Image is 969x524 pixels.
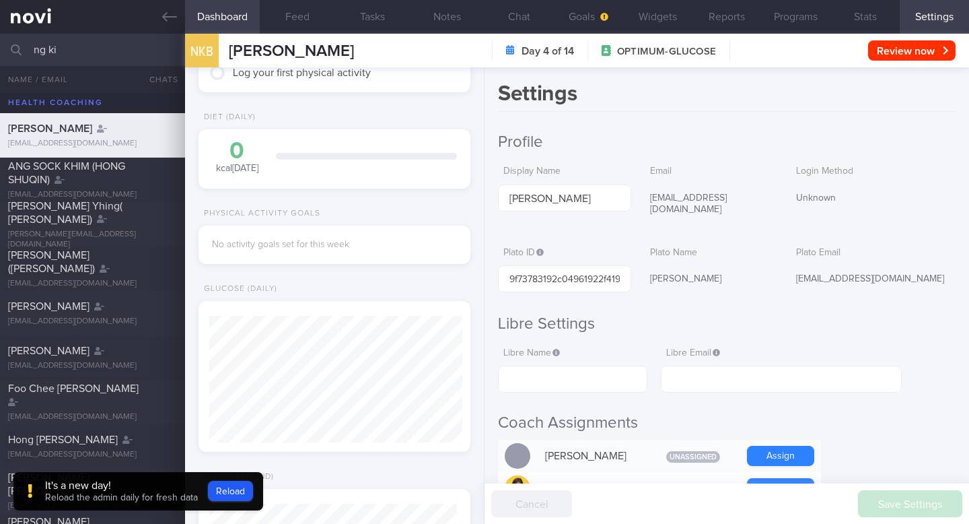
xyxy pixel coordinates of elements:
label: Display Name [503,166,625,178]
div: [PERSON_NAME] [645,265,777,294]
div: [EMAIL_ADDRESS][DOMAIN_NAME] [8,361,177,371]
span: OPTIMUM-GLUCOSE [617,45,716,59]
span: Libre Name [503,348,560,358]
span: Plato ID [503,248,544,257]
span: Reload the admin daily for fresh data [45,493,198,502]
span: [PERSON_NAME] [229,43,354,59]
div: It's a new day! [45,479,198,492]
span: Unassigned [666,451,720,463]
span: Hong [PERSON_NAME] [8,434,118,445]
div: NKB [182,26,222,77]
button: Assign [747,478,814,498]
div: [EMAIL_ADDRESS][DOMAIN_NAME] [8,139,177,149]
span: [PERSON_NAME] Yhing( [PERSON_NAME]) [8,201,122,225]
span: Foo Chee [PERSON_NAME] [8,383,139,394]
div: [EMAIL_ADDRESS][DOMAIN_NAME] [645,185,777,224]
button: Review now [868,40,956,61]
div: [EMAIL_ADDRESS][DOMAIN_NAME] [791,265,956,294]
div: [EMAIL_ADDRESS][DOMAIN_NAME] [8,450,177,460]
div: [EMAIL_ADDRESS][DOMAIN_NAME] [8,279,177,289]
div: [EMAIL_ADDRESS][DOMAIN_NAME] [8,412,177,422]
span: [PERSON_NAME] [8,346,89,356]
div: [PERSON_NAME][EMAIL_ADDRESS][DOMAIN_NAME] [8,230,177,250]
label: Plato Name [650,247,772,259]
h2: Libre Settings [498,314,956,334]
h1: Settings [498,81,956,112]
div: 0 [212,139,262,163]
span: Libre Email [666,348,720,358]
h2: Coach Assignments [498,413,956,433]
strong: Day 4 of 14 [522,44,574,58]
button: Reload [208,481,253,501]
div: Diet (Daily) [199,112,256,123]
label: Login Method [796,166,950,178]
button: Chats [131,66,185,93]
span: [PERSON_NAME] [8,301,89,312]
span: [PERSON_NAME] [PERSON_NAME] [8,472,89,496]
div: [EMAIL_ADDRESS][DOMAIN_NAME] [8,501,177,511]
span: ANG SOCK KHIM (HONG SHUQIN) [8,161,125,185]
div: Glucose (Daily) [199,284,277,294]
button: Assign [747,446,814,466]
div: Unknown [791,185,956,213]
span: [PERSON_NAME] ([PERSON_NAME]) [8,250,95,274]
h2: Profile [498,132,956,152]
div: [EMAIL_ADDRESS][DOMAIN_NAME] [8,190,177,200]
div: Angena [538,475,646,502]
div: Physical Activity Goals [199,209,320,219]
span: [PERSON_NAME] [8,123,92,134]
label: Plato Email [796,247,950,259]
label: Email [650,166,772,178]
div: kcal [DATE] [212,139,262,175]
div: [PERSON_NAME] [538,443,646,469]
div: No activity goals set for this week [212,239,457,251]
div: [EMAIL_ADDRESS][DOMAIN_NAME] [8,317,177,327]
